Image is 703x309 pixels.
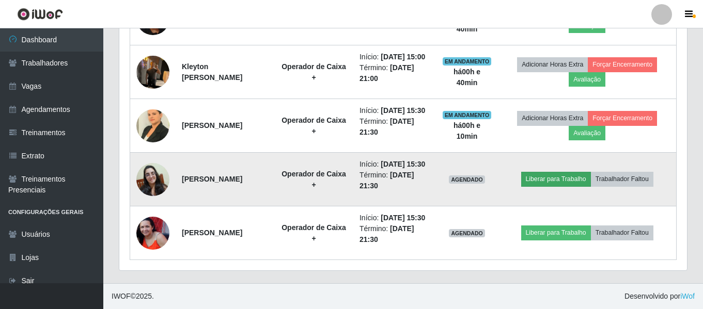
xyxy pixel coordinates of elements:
li: Início: [360,105,430,116]
span: Desenvolvido por [624,291,695,302]
a: iWof [680,292,695,300]
span: EM ANDAMENTO [443,57,492,66]
strong: [PERSON_NAME] [182,175,242,183]
button: Adicionar Horas Extra [517,111,588,125]
strong: Kleyton [PERSON_NAME] [182,62,242,82]
li: Término: [360,170,430,191]
img: 1730387044768.jpeg [136,104,169,148]
li: Início: [360,52,430,62]
img: 1754064940964.jpeg [136,163,169,196]
span: AGENDADO [449,175,485,184]
li: Término: [360,116,430,138]
img: CoreUI Logo [17,8,63,21]
button: Forçar Encerramento [588,57,657,72]
time: [DATE] 15:00 [381,53,425,61]
strong: há 00 h e 40 min [454,68,480,87]
button: Adicionar Horas Extra [517,57,588,72]
button: Liberar para Trabalho [521,172,591,186]
strong: [PERSON_NAME] [182,229,242,237]
strong: Operador de Caixa + [282,223,346,242]
span: EM ANDAMENTO [443,111,492,119]
button: Avaliação [569,126,605,140]
time: [DATE] 15:30 [381,160,425,168]
strong: Operador de Caixa + [282,170,346,189]
strong: Operador de Caixa + [282,116,346,135]
span: AGENDADO [449,229,485,237]
button: Trabalhador Faltou [591,172,653,186]
time: [DATE] 15:30 [381,214,425,222]
li: Término: [360,223,430,245]
time: [DATE] 15:30 [381,106,425,115]
li: Término: [360,62,430,84]
img: 1743338839822.jpeg [136,217,169,250]
li: Início: [360,213,430,223]
button: Liberar para Trabalho [521,225,591,240]
strong: há 00 h e 10 min [454,121,480,140]
strong: Operador de Caixa + [282,62,346,82]
span: IWOF [112,292,131,300]
button: Forçar Encerramento [588,111,657,125]
li: Início: [360,159,430,170]
img: 1755038431803.jpeg [136,50,169,94]
strong: [PERSON_NAME] [182,121,242,129]
span: © 2025 . [112,291,154,302]
button: Avaliação [569,72,605,87]
button: Trabalhador Faltou [591,225,653,240]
